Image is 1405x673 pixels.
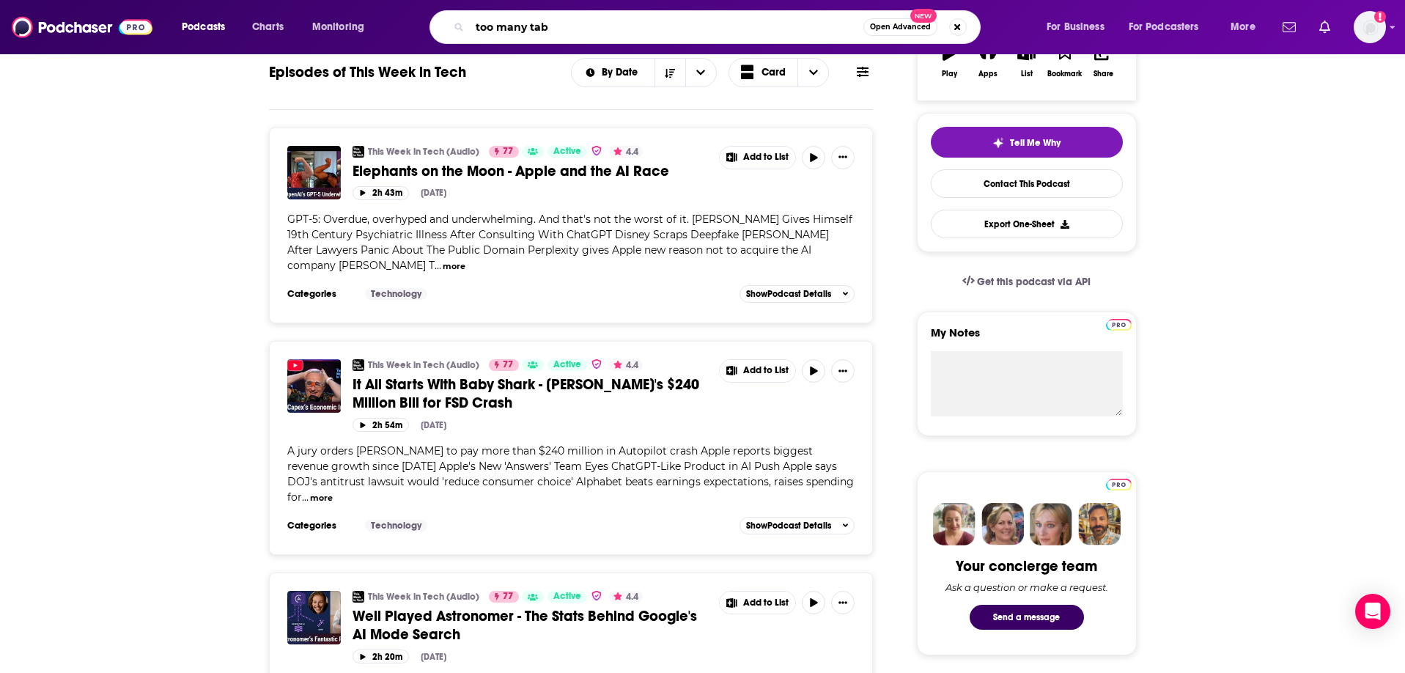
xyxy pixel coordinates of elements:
a: It All Starts With Baby Shark - [PERSON_NAME]'s $240 Million Bill for FSD Crash [353,375,709,412]
a: Charts [243,15,292,39]
button: open menu [1119,15,1220,39]
span: ... [435,259,441,272]
h3: Categories [287,288,353,300]
span: A jury orders [PERSON_NAME] to pay more than $240 million in Autopilot crash Apple reports bigges... [287,444,854,504]
button: List [1007,34,1045,87]
span: Charts [252,17,284,37]
button: 4.4 [609,591,643,603]
div: [DATE] [421,652,446,662]
a: Well Played Astronomer - The Stats Behind Google's AI Mode Search [353,607,709,644]
span: 77 [503,144,513,159]
span: For Business [1047,17,1105,37]
span: Show Podcast Details [746,521,831,531]
div: [DATE] [421,188,446,198]
button: open menu [1220,15,1274,39]
img: It All Starts With Baby Shark - Tesla's $240 Million Bill for FSD Crash [287,359,341,413]
button: ShowPodcast Details [740,285,855,303]
div: Share [1094,70,1113,78]
a: Technology [365,520,427,532]
a: Show notifications dropdown [1313,15,1336,40]
img: Jon Profile [1078,503,1121,545]
a: Active [547,591,587,603]
img: Sydney Profile [933,503,976,545]
button: open menu [685,59,716,87]
button: 4.4 [609,359,643,371]
button: more [310,492,333,504]
span: 77 [503,358,513,372]
span: Active [553,358,581,372]
button: Play [931,34,969,87]
a: Contact This Podcast [931,169,1123,198]
a: Active [547,146,587,158]
img: User Profile [1354,11,1386,43]
button: open menu [172,15,244,39]
span: For Podcasters [1129,17,1199,37]
span: More [1231,17,1255,37]
button: Apps [969,34,1007,87]
div: List [1021,70,1033,78]
img: verified Badge [591,358,602,370]
span: Card [761,67,786,78]
img: verified Badge [591,144,602,157]
span: By Date [602,67,643,78]
a: This Week in Tech (Audio) [368,146,479,158]
span: Active [553,144,581,159]
span: Get this podcast via API [977,276,1091,288]
button: Export One-Sheet [931,210,1123,238]
span: Podcasts [182,17,225,37]
a: 77 [489,146,519,158]
a: Active [547,359,587,371]
img: Podchaser Pro [1106,479,1132,490]
div: Ask a question or make a request. [945,581,1108,593]
div: Open Intercom Messenger [1355,594,1390,629]
label: My Notes [931,326,1123,351]
img: tell me why sparkle [992,137,1004,149]
div: Bookmark [1047,70,1082,78]
button: Send a message [970,605,1084,630]
img: Elephants on the Moon - Apple and the AI Race [287,146,341,199]
a: Show notifications dropdown [1277,15,1302,40]
button: 2h 43m [353,186,409,200]
a: Pro website [1106,477,1132,490]
a: This Week in Tech (Audio) [368,591,479,603]
img: Jules Profile [1030,503,1072,545]
button: Show profile menu [1354,11,1386,43]
span: Well Played Astronomer - The Stats Behind Google's AI Mode Search [353,607,697,644]
span: Monitoring [312,17,364,37]
button: Show More Button [720,147,796,169]
a: 77 [489,591,519,603]
span: ... [302,490,309,504]
img: This Week in Tech (Audio) [353,591,364,603]
a: Technology [365,288,427,300]
h1: Episodes of This Week in Tech [269,63,466,81]
div: Your concierge team [956,557,1097,575]
img: This Week in Tech (Audio) [353,146,364,158]
button: Show More Button [831,591,855,614]
h2: Choose View [729,58,830,87]
span: Active [553,589,581,604]
span: GPT-5: Overdue, overhyped and underwhelming. And that's not the worst of it. [PERSON_NAME] Gives ... [287,213,852,272]
button: tell me why sparkleTell Me Why [931,127,1123,158]
img: Podchaser Pro [1106,319,1132,331]
a: This Week in Tech (Audio) [353,359,364,371]
button: 2h 54m [353,418,409,432]
button: more [443,260,465,273]
span: It All Starts With Baby Shark - [PERSON_NAME]'s $240 Million Bill for FSD Crash [353,375,699,412]
span: Add to List [743,365,789,376]
a: Podchaser - Follow, Share and Rate Podcasts [12,13,152,41]
span: Tell Me Why [1010,137,1061,149]
button: Show More Button [831,359,855,383]
button: 4.4 [609,146,643,158]
input: Search podcasts, credits, & more... [470,15,863,39]
span: New [910,9,937,23]
a: Elephants on the Moon - Apple and the AI Race [353,162,709,180]
img: Well Played Astronomer - The Stats Behind Google's AI Mode Search [287,591,341,644]
span: Logged in as rowan.sullivan [1354,11,1386,43]
button: ShowPodcast Details [740,517,855,534]
button: Share [1084,34,1122,87]
button: open menu [302,15,383,39]
span: 77 [503,589,513,604]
